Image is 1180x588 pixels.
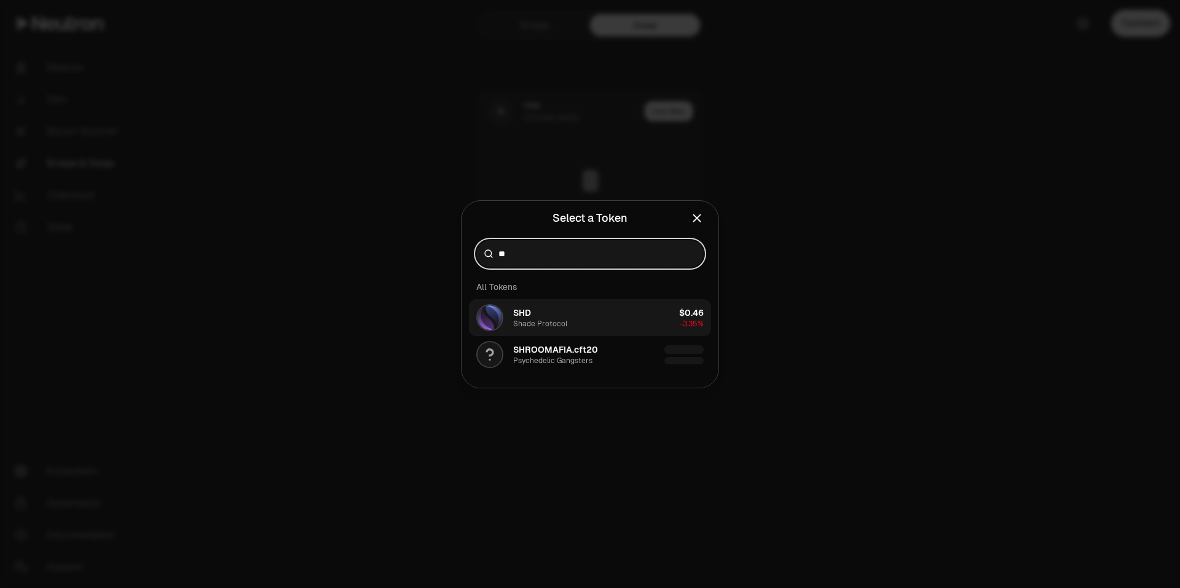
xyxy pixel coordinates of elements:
[513,356,592,366] div: Psychedelic Gangsters
[469,299,711,336] button: SHD LogoSHDShade Protocol$0.46-3.35%
[478,305,502,330] img: SHD Logo
[469,275,711,299] div: All Tokens
[679,307,704,319] div: $0.46
[513,343,598,356] span: SHROOMAFIA.cft20
[690,210,704,227] button: Close
[469,336,711,373] button: SHROOMAFIA.cft20 LogoSHROOMAFIA.cft20Psychedelic Gangsters
[553,210,627,227] div: Select a Token
[680,319,704,329] span: -3.35%
[513,319,567,329] div: Shade Protocol
[513,307,531,319] span: SHD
